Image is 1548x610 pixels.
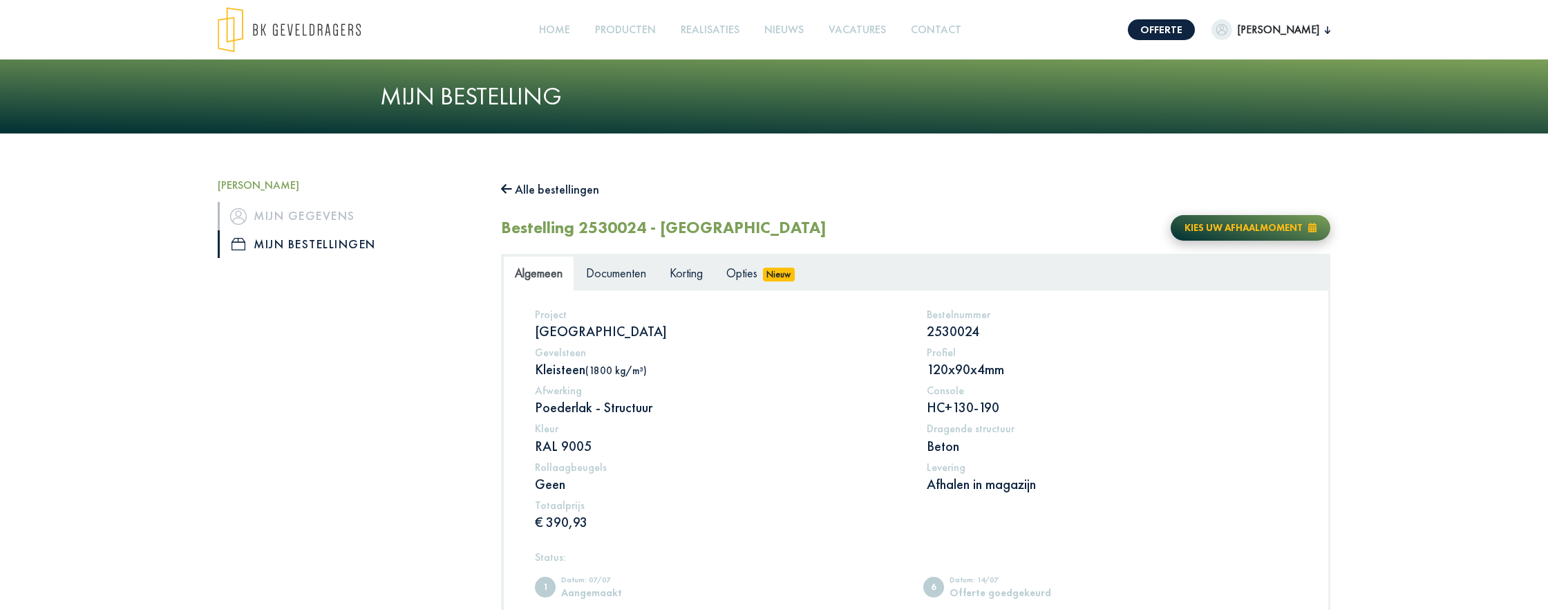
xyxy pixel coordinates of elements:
a: Vacatures [823,15,891,46]
h5: [PERSON_NAME] [218,178,480,192]
span: Nieuw [763,268,795,281]
h2: Bestelling 2530024 - [GEOGRAPHIC_DATA] [501,218,827,238]
span: Aangemaakt [535,577,556,598]
h5: Status: [535,551,1297,564]
span: (1800 kg/m³) [585,364,647,377]
p: 120x90x4mm [927,360,1298,378]
p: Beton [927,437,1298,455]
div: Aangemaakt [561,587,675,598]
button: [PERSON_NAME] [1211,19,1330,40]
span: [PERSON_NAME] [1232,21,1325,38]
div: Datum: 07/07 [561,576,675,587]
a: Producten [589,15,661,46]
h5: Dragende structuur [927,422,1298,435]
h5: Project [535,308,906,321]
h5: Totaalprijs [535,499,906,512]
span: Opties [726,265,757,281]
span: Algemeen [515,265,563,281]
h5: Kleur [535,422,906,435]
span: Documenten [586,265,646,281]
a: Home [534,15,576,46]
img: dummypic.png [1211,19,1232,40]
p: 2530024 [927,322,1298,340]
a: iconMijn bestellingen [218,230,480,258]
p: HC+130-190 [927,398,1298,416]
h5: Rollaagbeugels [535,461,906,474]
span: Korting [670,265,703,281]
a: Contact [905,15,967,46]
ul: Tabs [503,256,1328,290]
span: Offerte goedgekeurd [923,577,944,598]
a: iconMijn gegevens [218,202,480,230]
a: Realisaties [675,15,745,46]
h5: Levering [927,461,1298,474]
a: Offerte [1128,19,1195,40]
img: logo [218,7,361,53]
span: Kies uw afhaalmoment [1184,221,1303,234]
h1: Mijn bestelling [380,82,1168,111]
p: Poederlak - Structuur [535,398,906,416]
button: Alle bestellingen [501,178,599,201]
p: RAL 9005 [535,437,906,455]
img: icon [230,208,247,225]
div: Offerte goedgekeurd [950,587,1064,598]
a: Nieuws [759,15,809,46]
p: Kleisteen [535,360,906,378]
h5: Bestelnummer [927,308,1298,321]
img: icon [232,238,245,250]
h5: Gevelsteen [535,346,906,359]
p: [GEOGRAPHIC_DATA] [535,322,906,340]
h5: Console [927,384,1298,397]
button: Kies uw afhaalmoment [1171,215,1330,241]
p: Geen [535,475,906,493]
h5: Afwerking [535,384,906,397]
p: Afhalen in magazijn [927,475,1298,493]
div: Datum: 14/07 [950,576,1064,587]
h5: Profiel [927,346,1298,359]
p: € 390,93 [535,513,906,531]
